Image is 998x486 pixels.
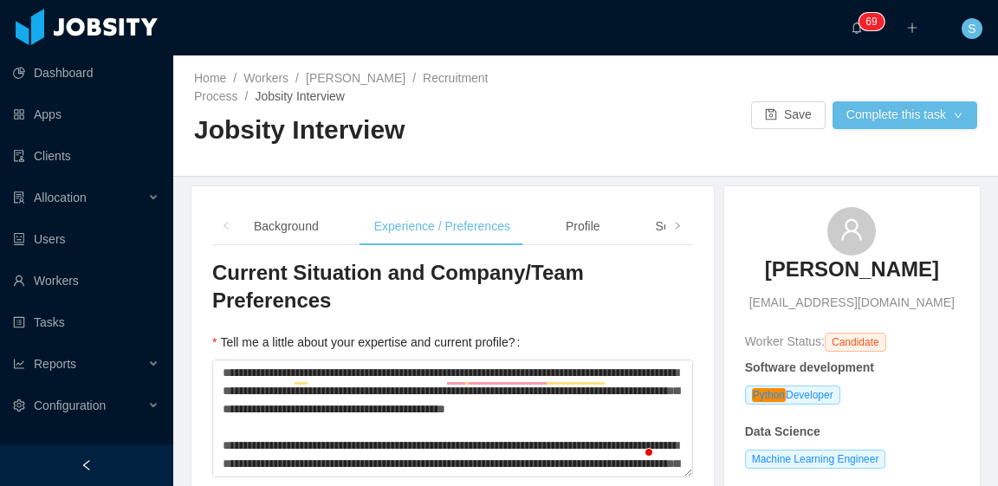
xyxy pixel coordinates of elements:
[306,71,405,85] a: [PERSON_NAME]
[872,13,878,30] p: 9
[233,71,237,85] span: /
[552,207,614,246] div: Profile
[243,71,288,85] a: Workers
[13,399,25,411] i: icon: setting
[194,71,226,85] a: Home
[34,357,76,371] span: Reports
[765,256,939,283] h3: [PERSON_NAME]
[13,139,159,173] a: icon: auditClients
[906,22,918,34] i: icon: plus
[865,13,872,30] p: 6
[295,71,299,85] span: /
[745,386,840,405] span: Developer
[745,424,820,438] strong: Data Science
[245,89,249,103] span: /
[765,256,939,294] a: [PERSON_NAME]
[13,305,159,340] a: icon: profileTasks
[13,191,25,204] i: icon: solution
[825,333,886,352] span: Candidate
[859,13,884,30] sup: 69
[34,191,87,204] span: Allocation
[833,101,977,129] button: Complete this taskicon: down
[360,207,524,246] div: Experience / Preferences
[412,71,416,85] span: /
[968,18,975,39] span: S
[194,71,489,103] a: Recruitment Process
[212,335,527,349] label: Tell me a little about your expertise and current profile?
[212,360,693,477] textarea: To enrich screen reader interactions, please activate Accessibility in Grammarly extension settings
[751,101,826,129] button: icon: saveSave
[745,334,825,348] span: Worker Status:
[839,217,864,242] i: icon: user
[745,360,874,374] strong: Software development
[749,294,955,312] span: [EMAIL_ADDRESS][DOMAIN_NAME]
[642,207,723,246] div: Soft Skills
[222,222,230,230] i: icon: left
[673,222,682,230] i: icon: right
[745,450,886,469] span: Machine Learning Engineer
[194,113,586,148] h2: Jobsity Interview
[13,263,159,298] a: icon: userWorkers
[851,22,863,34] i: icon: bell
[212,259,693,315] h3: Current Situation and Company/Team Preferences
[255,89,344,103] span: Jobsity Interview
[34,399,106,412] span: Configuration
[752,388,786,402] em: Python
[13,358,25,370] i: icon: line-chart
[240,207,333,246] div: Background
[13,97,159,132] a: icon: appstoreApps
[13,222,159,256] a: icon: robotUsers
[13,55,159,90] a: icon: pie-chartDashboard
